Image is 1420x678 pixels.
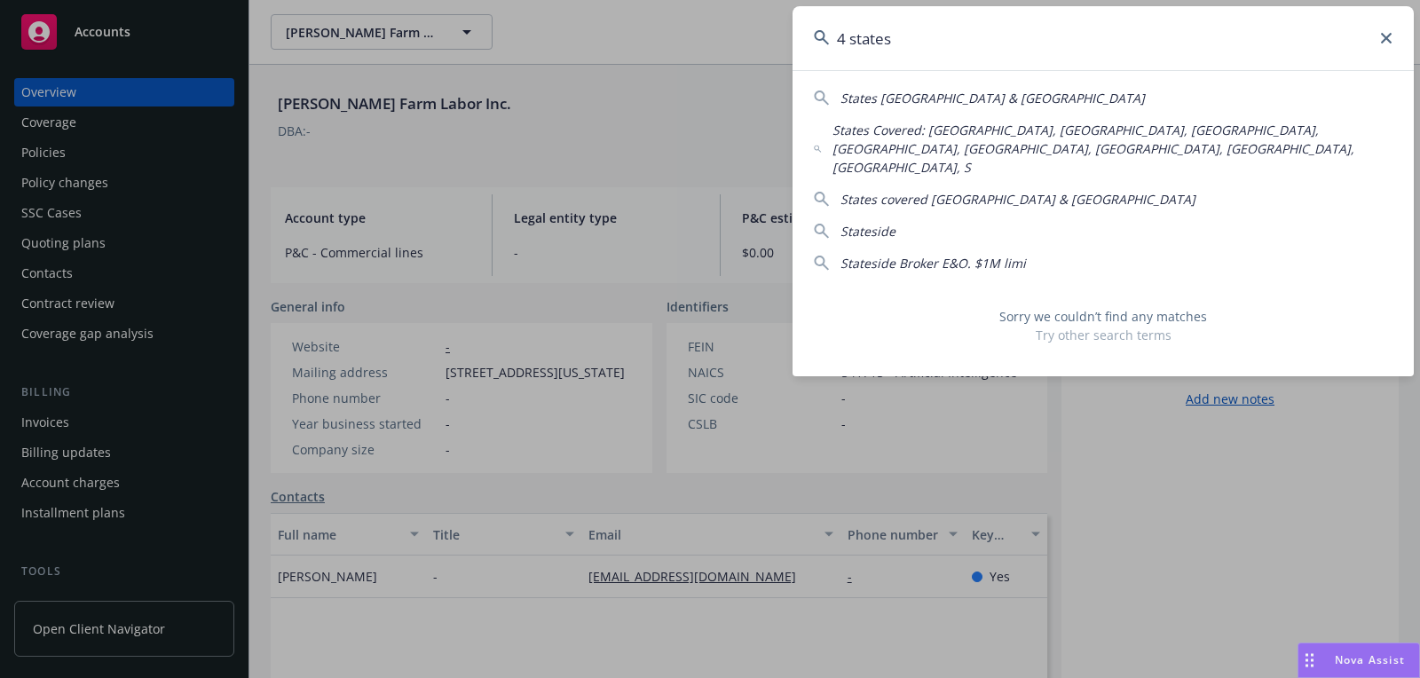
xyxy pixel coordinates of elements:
[832,122,1354,176] span: States Covered: [GEOGRAPHIC_DATA], [GEOGRAPHIC_DATA], [GEOGRAPHIC_DATA], [GEOGRAPHIC_DATA], [GEOG...
[814,326,1392,344] span: Try other search terms
[814,307,1392,326] span: Sorry we couldn’t find any matches
[840,191,1195,208] span: States covered [GEOGRAPHIC_DATA] & [GEOGRAPHIC_DATA]
[1298,643,1420,678] button: Nova Assist
[840,90,1145,106] span: States [GEOGRAPHIC_DATA] & [GEOGRAPHIC_DATA]
[1335,652,1405,667] span: Nova Assist
[1298,643,1321,677] div: Drag to move
[793,6,1414,70] input: Search...
[840,223,895,240] span: Stateside
[840,255,1026,272] span: Stateside Broker E&O. $1M limi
